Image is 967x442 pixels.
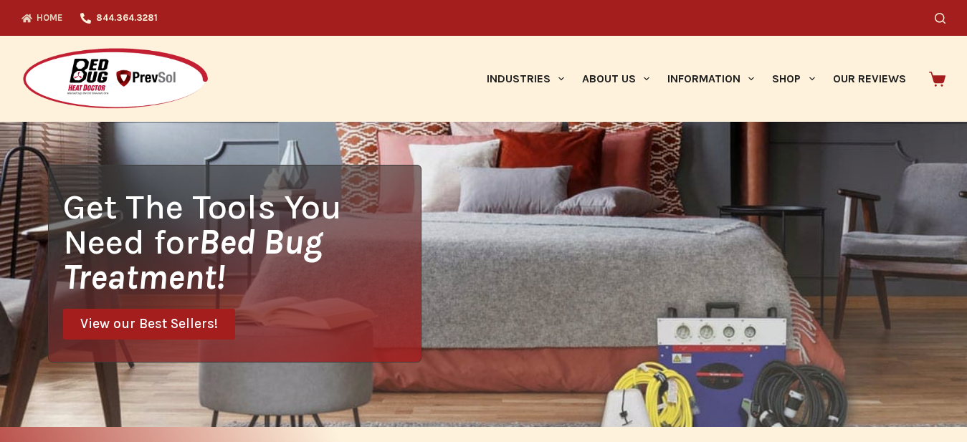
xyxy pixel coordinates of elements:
span: View our Best Sellers! [80,317,218,331]
h1: Get The Tools You Need for [63,189,421,294]
a: Shop [763,36,824,122]
button: Search [935,13,945,24]
a: View our Best Sellers! [63,309,235,340]
img: Prevsol/Bed Bug Heat Doctor [22,47,209,111]
a: Industries [477,36,573,122]
i: Bed Bug Treatment! [63,221,323,297]
a: Information [659,36,763,122]
nav: Primary [477,36,915,122]
a: Our Reviews [824,36,915,122]
a: About Us [573,36,658,122]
